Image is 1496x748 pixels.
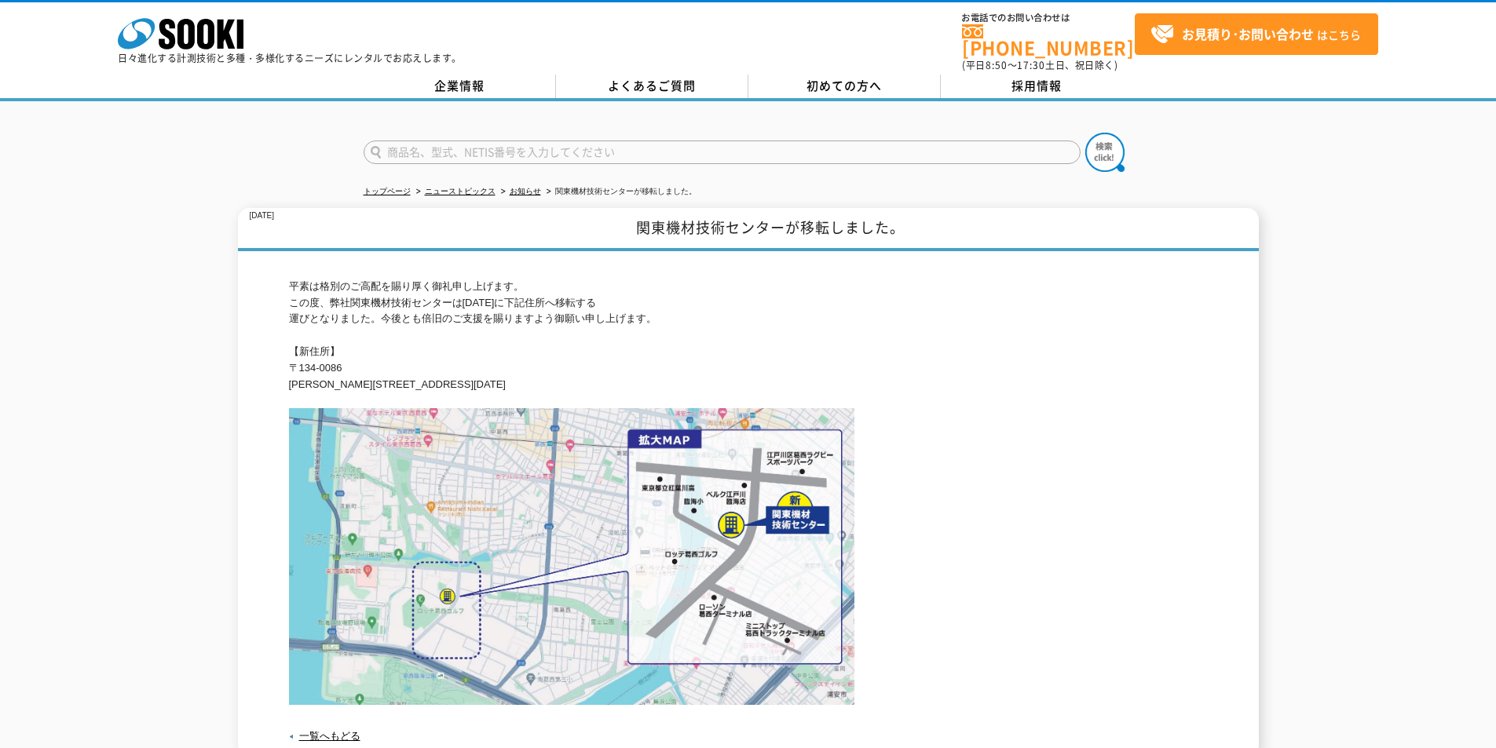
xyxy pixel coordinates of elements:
a: お見積り･お問い合わせはこちら [1135,13,1378,55]
a: 採用情報 [941,75,1133,98]
p: [DATE] [250,208,274,224]
input: 商品名、型式、NETIS番号を入力してください [364,140,1081,164]
h1: 関東機材技術センターが移転しました。 [238,208,1259,251]
a: お知らせ [510,187,541,195]
span: 8:50 [986,58,1008,72]
a: [PHONE_NUMBER] [962,24,1135,57]
img: btn_search.png [1085,133,1125,172]
span: お電話でのお問い合わせは [962,13,1135,23]
a: 企業情報 [364,75,556,98]
a: ニューストピックス [425,187,496,195]
p: 平素は格別のご高配を賜り厚く御礼申し上げます。 この度、弊社関東機材技術センターは[DATE]に下記住所へ移転する 運びとなりました。今後とも倍旧のご支援を賜りますよう御願い申し上げます。 【新... [289,279,1208,393]
span: はこちら [1150,23,1361,46]
p: 日々進化する計測技術と多種・多様化するニーズにレンタルでお応えします。 [118,53,462,63]
li: 関東機材技術センターが移転しました。 [543,184,697,200]
span: 17:30 [1017,58,1045,72]
span: (平日 ～ 土日、祝日除く) [962,58,1117,72]
a: 初めての方へ [748,75,941,98]
a: 一覧へもどる [299,730,360,742]
a: よくあるご質問 [556,75,748,98]
a: トップページ [364,187,411,195]
span: 初めての方へ [807,77,882,94]
strong: お見積り･お問い合わせ [1182,24,1314,43]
